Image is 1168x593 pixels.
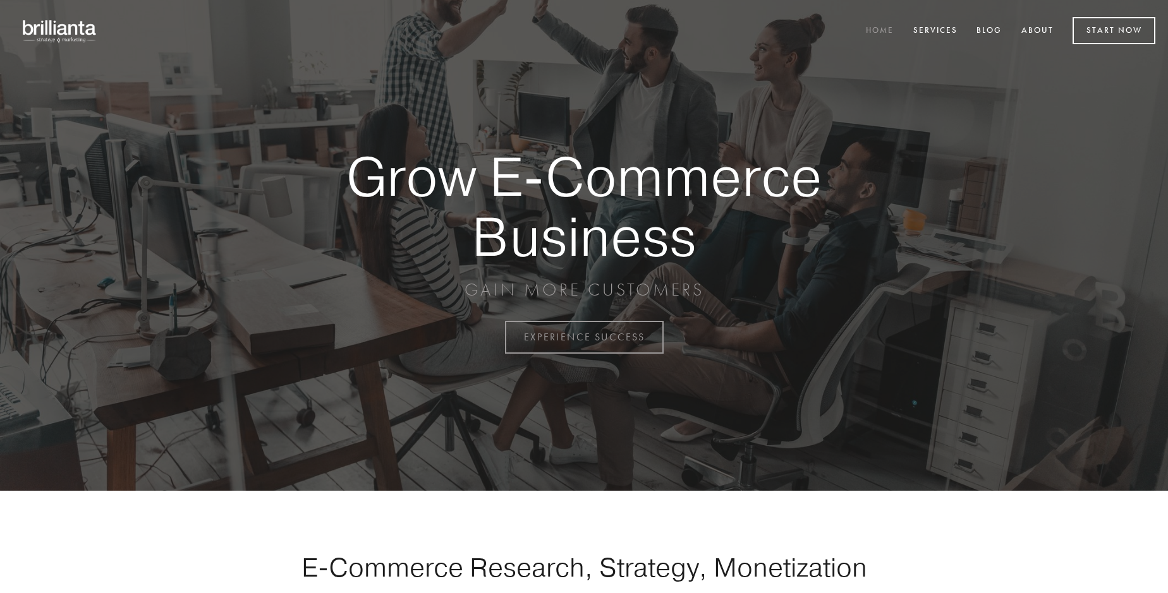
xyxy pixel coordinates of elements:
a: Services [905,21,966,42]
p: GAIN MORE CUSTOMERS [302,279,866,301]
a: About [1013,21,1062,42]
a: EXPERIENCE SUCCESS [505,321,664,354]
img: brillianta - research, strategy, marketing [13,13,107,49]
a: Home [858,21,902,42]
a: Blog [968,21,1010,42]
h1: E-Commerce Research, Strategy, Monetization [262,551,906,583]
a: Start Now [1073,17,1155,44]
strong: Grow E-Commerce Business [302,147,866,266]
